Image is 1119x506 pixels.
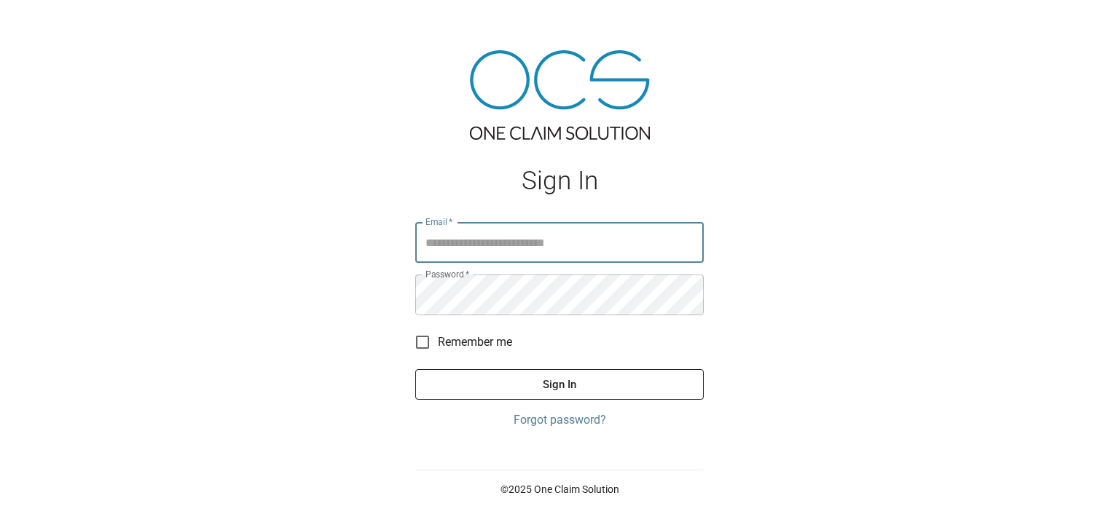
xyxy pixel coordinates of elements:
a: Forgot password? [415,411,704,429]
h1: Sign In [415,166,704,196]
label: Password [425,268,469,280]
span: Remember me [438,333,512,351]
label: Email [425,216,453,228]
img: ocs-logo-white-transparent.png [17,9,76,38]
p: © 2025 One Claim Solution [415,482,704,497]
img: ocs-logo-tra.png [470,50,650,140]
button: Sign In [415,369,704,400]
